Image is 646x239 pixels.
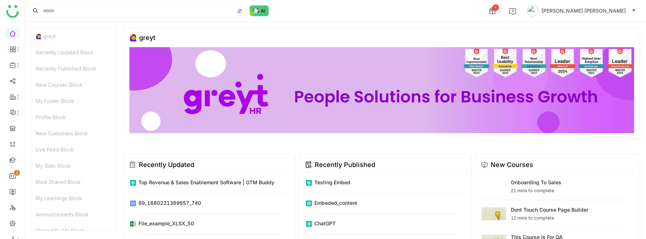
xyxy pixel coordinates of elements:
[129,34,155,41] div: 🙋‍♀️ greyt
[31,141,116,158] div: Live Feed Block
[509,8,516,15] img: help.svg
[31,222,116,239] div: Shared By Me Block
[31,44,116,60] div: Recently Updated Block
[16,169,18,176] p: 1
[511,179,561,186] div: Onboarding to Sales
[249,5,269,16] img: ask-buddy-normal.svg
[237,8,243,14] img: search-type.svg
[31,60,116,77] div: Recently Published Block
[541,7,626,15] span: [PERSON_NAME] [PERSON_NAME]
[6,5,19,18] img: logo
[129,47,634,133] img: 68ca8a786afc163911e2cfd3
[492,4,499,11] div: 1
[31,28,116,44] div: 🙋‍♀️ greyt
[314,220,336,227] div: ChatGPT
[31,158,116,174] div: My Stats Block
[31,206,116,222] div: Announcements Block
[31,174,116,190] div: Most Shared Block
[511,206,588,213] div: Dont touch course page builder
[31,93,116,109] div: My Folder Block
[491,160,533,170] div: New Courses
[14,170,20,176] nz-badge-sup: 1
[138,179,274,186] div: Top Revenue & Sales Enablement Software | GTM Buddy
[138,220,194,227] div: file_example_XLSX_50
[138,199,201,207] div: 89_1680221389657_740
[139,160,194,170] div: Recently Updated
[527,5,539,17] img: avatar
[31,190,116,206] div: My Learnings Block
[315,160,375,170] div: Recently Published
[31,109,116,125] div: Profile Block
[31,77,116,93] div: New Courses Block
[314,199,357,207] div: embeded_content
[511,215,588,221] div: 12 mins to complete
[31,125,116,141] div: New Customers Block
[314,179,350,186] div: testing embed
[526,5,637,17] button: [PERSON_NAME] [PERSON_NAME]
[511,188,561,194] div: 21 mins to complete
